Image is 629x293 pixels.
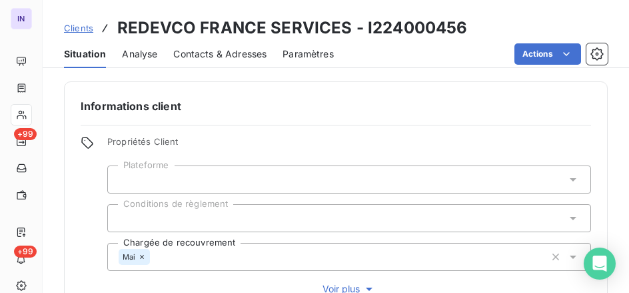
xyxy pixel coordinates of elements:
[514,43,581,65] button: Actions
[122,47,157,61] span: Analyse
[11,8,32,29] div: IN
[64,23,93,33] span: Clients
[14,246,37,258] span: +99
[119,174,129,186] input: Ajouter une valeur
[14,128,37,140] span: +99
[584,248,616,280] div: Open Intercom Messenger
[64,47,106,61] span: Situation
[173,47,267,61] span: Contacts & Adresses
[107,136,591,155] span: Propriétés Client
[150,251,161,263] input: Ajouter une valeur
[123,253,135,261] span: Mai
[64,21,93,35] a: Clients
[81,98,591,114] h6: Informations client
[117,16,467,40] h3: REDEVCO FRANCE SERVICES - I224000456
[283,47,334,61] span: Paramètres
[119,212,129,224] input: Ajouter une valeur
